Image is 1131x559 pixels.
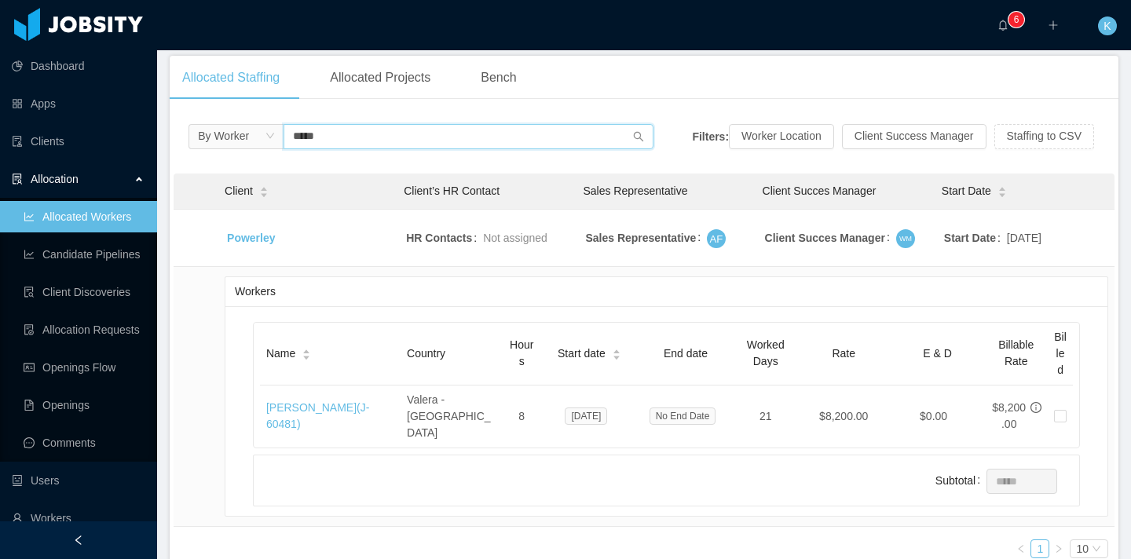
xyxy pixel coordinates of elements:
[12,50,145,82] a: icon: pie-chartDashboard
[31,173,79,185] span: Allocation
[259,191,268,195] i: icon: caret-down
[1016,544,1026,554] i: icon: left
[502,385,541,448] td: 8
[923,347,952,360] span: E & D
[401,385,502,448] td: Valera - [GEOGRAPHIC_DATA]
[406,232,472,244] strong: HR Contacts
[302,348,311,353] i: icon: caret-up
[1031,540,1049,557] a: 1
[24,352,145,383] a: icon: idcardOpenings Flow
[997,20,1008,31] i: icon: bell
[225,183,253,199] span: Client
[1049,539,1068,558] li: Next Page
[650,407,716,425] span: No End Date
[235,277,1098,306] div: Workers
[483,232,547,244] span: Not assigned
[997,185,1006,190] i: icon: caret-up
[12,502,145,534] a: icon: userWorkers
[1076,540,1089,557] div: 10
[24,427,145,459] a: icon: messageComments
[24,276,145,308] a: icon: file-searchClient Discoveries
[302,353,311,358] i: icon: caret-down
[664,347,708,360] span: End date
[1048,20,1059,31] i: icon: plus
[987,469,1056,493] input: Subtotal
[997,185,1007,195] div: Sort
[24,389,145,421] a: icon: file-textOpenings
[317,56,443,100] div: Allocated Projects
[583,185,687,197] span: Sales Representative
[170,56,292,100] div: Allocated Staffing
[1007,230,1041,247] span: [DATE]
[302,347,311,358] div: Sort
[12,174,23,185] i: icon: solution
[1030,402,1041,413] span: info-circle
[1008,12,1024,27] sup: 6
[612,348,620,353] i: icon: caret-up
[747,338,785,367] span: Worked Days
[259,185,268,190] i: icon: caret-up
[24,314,145,345] a: icon: file-doneAllocation Requests
[558,345,606,362] span: Start date
[585,232,696,244] strong: Sales Representative
[1012,539,1030,558] li: Previous Page
[633,131,644,142] i: icon: search
[12,126,145,157] a: icon: auditClients
[510,338,533,367] span: Hours
[832,347,855,360] span: Rate
[259,185,269,195] div: Sort
[12,88,145,119] a: icon: appstoreApps
[944,232,996,244] strong: Start Date
[1014,12,1019,27] p: 6
[734,385,797,448] td: 21
[797,385,891,448] td: $8,200.00
[407,347,445,360] span: Country
[24,239,145,270] a: icon: line-chartCandidate Pipelines
[265,131,275,142] i: icon: down
[935,474,986,487] label: Subtotal
[612,347,621,358] div: Sort
[899,232,912,244] span: WM
[227,232,275,244] a: Powerley
[920,410,947,422] span: $0.00
[710,230,723,248] span: AF
[942,183,991,199] span: Start Date
[1104,16,1111,35] span: K
[266,401,369,430] a: [PERSON_NAME](J-60481)
[12,465,145,496] a: icon: robotUsers
[565,407,607,425] span: [DATE]
[729,124,834,149] button: Worker Location
[612,353,620,358] i: icon: caret-down
[765,232,885,244] strong: Client Succes Manager
[404,185,500,197] span: Client’s HR Contact
[198,124,249,148] div: By Worker
[692,130,729,142] strong: Filters:
[1092,544,1101,555] i: icon: down
[1030,539,1049,558] li: 1
[763,185,877,197] span: Client Succes Manager
[994,124,1094,149] button: Staffing to CSV
[1054,331,1067,376] span: Billed
[266,345,295,362] span: Name
[997,191,1006,195] i: icon: caret-down
[468,56,529,100] div: Bench
[998,338,1034,367] span: Billable Rate
[990,400,1027,433] div: $8,200.00
[1054,544,1063,554] i: icon: right
[24,201,145,232] a: icon: line-chartAllocated Workers
[842,124,986,149] button: Client Success Manager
